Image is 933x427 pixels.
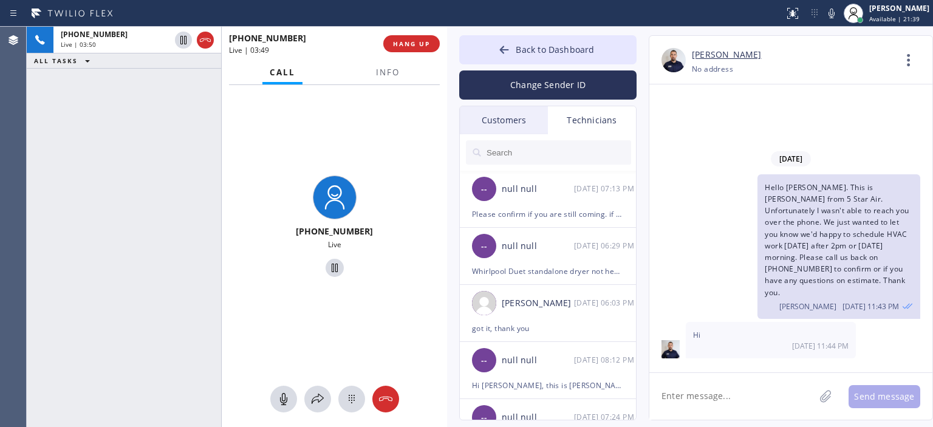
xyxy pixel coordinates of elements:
[792,341,849,351] span: [DATE] 11:44 PM
[692,62,733,76] div: No address
[472,207,624,221] div: Please confirm if you are still coming. if not, when can you go to this job? [URL][DOMAIN_NAME] F...
[27,53,102,68] button: ALL TASKS
[369,61,407,84] button: Info
[481,239,487,253] span: --
[304,386,331,412] button: Open directory
[692,48,761,62] a: [PERSON_NAME]
[472,264,624,278] div: Whirlpool Duet standalone dryer not heating at least 8 yrs // 11042 [GEOGRAPHIC_DATA], [GEOGRAPHI...
[175,32,192,49] button: Hold Customer
[574,239,637,253] div: 03/24/2025 9:29 AM
[765,182,909,298] span: Hello [PERSON_NAME]. This is [PERSON_NAME] from 5 Star Air. Unfortunately I wasn't able to reach ...
[481,182,487,196] span: --
[849,385,920,408] button: Send message
[502,354,574,367] div: null null
[574,182,637,196] div: 03/24/2025 9:13 AM
[270,67,295,78] span: Call
[516,44,594,55] span: Back to Dashboard
[296,225,373,237] span: [PHONE_NUMBER]
[502,411,574,425] div: null null
[376,67,400,78] span: Info
[472,321,624,335] div: got it, thank you
[481,411,487,425] span: --
[686,322,856,358] div: 11/03/2023 7:44 AM
[574,410,637,424] div: 02/05/2025 9:24 AM
[270,386,297,412] button: Mute
[574,353,637,367] div: 03/06/2025 9:12 AM
[842,301,899,312] span: [DATE] 11:43 PM
[661,48,686,72] img: f597f6f2d2761b158cb1f92807876244.png
[338,386,365,412] button: Open dialpad
[34,56,78,65] span: ALL TASKS
[328,239,341,250] span: Live
[393,39,430,48] span: HANG UP
[823,5,840,22] button: Mute
[869,15,920,23] span: Available | 21:39
[661,340,680,358] img: f597f6f2d2761b158cb1f92807876244.png
[326,259,344,277] button: Hold Customer
[757,174,920,319] div: 11/03/2023 7:43 AM
[459,35,637,64] button: Back to Dashboard
[460,106,548,134] div: Customers
[502,239,574,253] div: null null
[574,296,637,310] div: 03/17/2025 9:03 AM
[61,40,96,49] span: Live | 03:50
[481,354,487,367] span: --
[229,45,269,55] span: Live | 03:49
[472,291,496,315] img: user.png
[459,70,637,100] button: Change Sender ID
[197,32,214,49] button: Hang up
[869,3,929,13] div: [PERSON_NAME]
[372,386,399,412] button: Hang up
[502,296,574,310] div: [PERSON_NAME]
[485,140,631,165] input: Search
[472,378,624,392] div: Hi [PERSON_NAME], this is [PERSON_NAME], can you take a job in [GEOGRAPHIC_DATA][PERSON_NAME] for...
[229,32,306,44] span: [PHONE_NUMBER]
[502,182,574,196] div: null null
[771,151,811,166] span: [DATE]
[61,29,128,39] span: [PHONE_NUMBER]
[693,330,701,340] span: Hi
[262,61,302,84] button: Call
[383,35,440,52] button: HANG UP
[779,301,836,312] span: [PERSON_NAME]
[548,106,636,134] div: Technicians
